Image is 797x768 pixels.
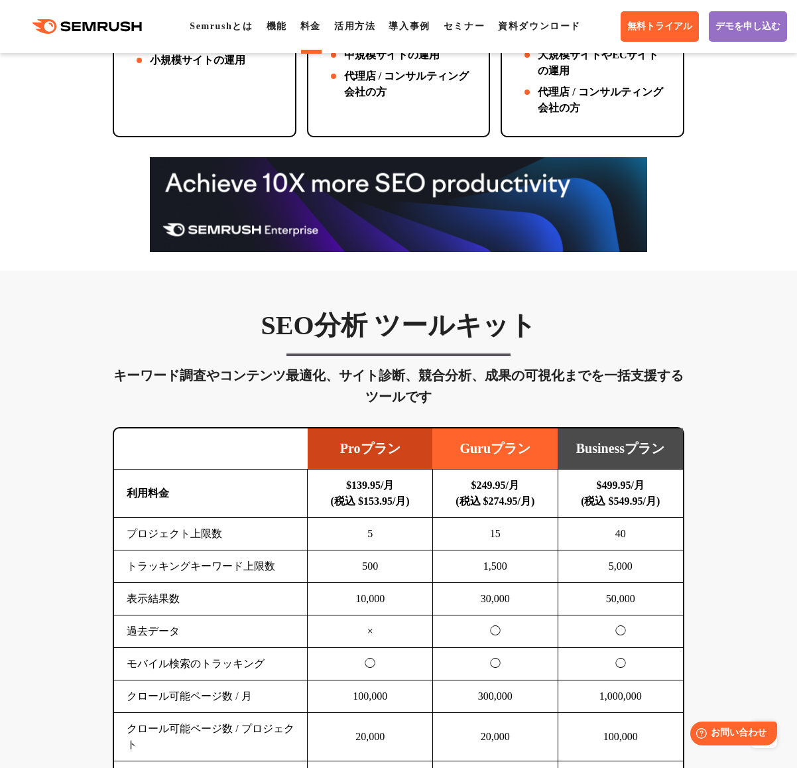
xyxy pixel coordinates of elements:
b: $499.95/月 (税込 $549.95/月) [581,480,660,507]
td: ◯ [558,648,683,680]
td: 5,000 [558,550,683,583]
a: 料金 [300,21,321,31]
td: Guruプラン [432,428,558,470]
a: デモを申し込む [709,11,787,42]
div: キーワード調査やコンテンツ最適化、サイト診断、競合分析、成果の可視化までを一括支援するツールです [113,365,684,407]
td: ◯ [558,615,683,648]
li: 小規模サイトの運用 [131,52,277,68]
td: × [308,615,433,648]
td: ◯ [432,648,558,680]
td: トラッキングキーワード上限数 [114,550,308,583]
td: クロール可能ページ数 / プロジェクト [114,713,308,761]
a: 無料トライアル [621,11,699,42]
td: 50,000 [558,583,683,615]
li: 代理店 / コンサルティング会社の方 [326,68,471,100]
span: 無料トライアル [627,21,692,32]
b: $139.95/月 (税込 $153.95/月) [331,480,410,507]
td: 15 [432,518,558,550]
td: 10,000 [308,583,433,615]
a: 活用方法 [334,21,375,31]
a: セミナー [444,21,485,31]
a: 資料ダウンロード [498,21,581,31]
td: 500 [308,550,433,583]
h3: SEO分析 ツールキット [113,309,684,342]
td: Proプラン [308,428,433,470]
td: 30,000 [432,583,558,615]
li: 代理店 / コンサルティング会社の方 [519,84,665,116]
iframe: Help widget launcher [679,716,782,753]
td: ◯ [308,648,433,680]
td: ◯ [432,615,558,648]
td: 表示結果数 [114,583,308,615]
td: プロジェクト上限数 [114,518,308,550]
b: 利用料金 [127,487,169,499]
td: モバイル検索のトラッキング [114,648,308,680]
b: $249.95/月 (税込 $274.95/月) [456,480,534,507]
td: 300,000 [432,680,558,713]
td: 1,000,000 [558,680,683,713]
td: Businessプラン [558,428,683,470]
a: Semrushとは [190,21,253,31]
td: 過去データ [114,615,308,648]
td: 40 [558,518,683,550]
a: 導入事例 [389,21,430,31]
td: クロール可能ページ数 / 月 [114,680,308,713]
td: 20,000 [308,713,433,761]
td: 100,000 [308,680,433,713]
li: 中規模サイトの運用 [326,47,471,63]
li: 大規模サイトやECサイトの運用 [519,47,665,79]
a: 機能 [267,21,287,31]
td: 100,000 [558,713,683,761]
span: デモを申し込む [715,21,780,32]
td: 5 [308,518,433,550]
td: 20,000 [432,713,558,761]
td: 1,500 [432,550,558,583]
